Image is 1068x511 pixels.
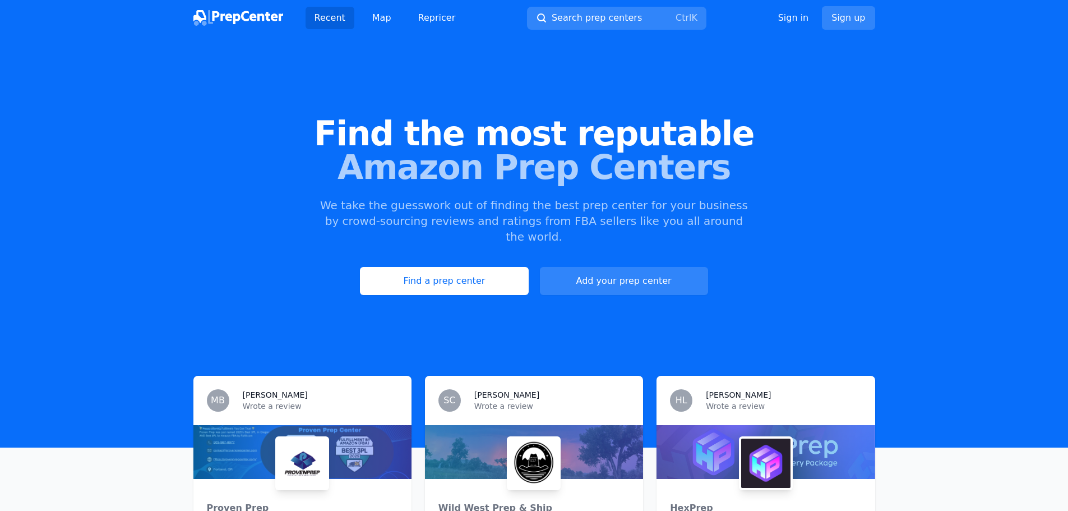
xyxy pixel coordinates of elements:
span: HL [676,396,687,405]
a: Repricer [409,7,465,29]
span: Search prep centers [552,11,642,25]
h3: [PERSON_NAME] [474,389,539,400]
img: PrepCenter [193,10,283,26]
img: HexPrep [741,439,790,488]
h3: [PERSON_NAME] [706,389,771,400]
p: Wrote a review [474,400,630,412]
p: We take the guesswork out of finding the best prep center for your business by crowd-sourcing rev... [319,197,750,245]
kbd: Ctrl [676,12,691,23]
h3: [PERSON_NAME] [243,389,308,400]
span: Amazon Prep Centers [18,150,1050,184]
span: MB [211,396,225,405]
a: Sign in [778,11,809,25]
a: Add your prep center [540,267,708,295]
kbd: K [691,12,697,23]
a: Map [363,7,400,29]
img: Wild West Prep & Ship [509,439,558,488]
span: Find the most reputable [18,117,1050,150]
p: Wrote a review [706,400,861,412]
img: Proven Prep [278,439,327,488]
span: SC [443,396,455,405]
button: Search prep centersCtrlK [527,7,706,30]
p: Wrote a review [243,400,398,412]
a: Recent [306,7,354,29]
a: Find a prep center [360,267,528,295]
a: Sign up [822,6,875,30]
